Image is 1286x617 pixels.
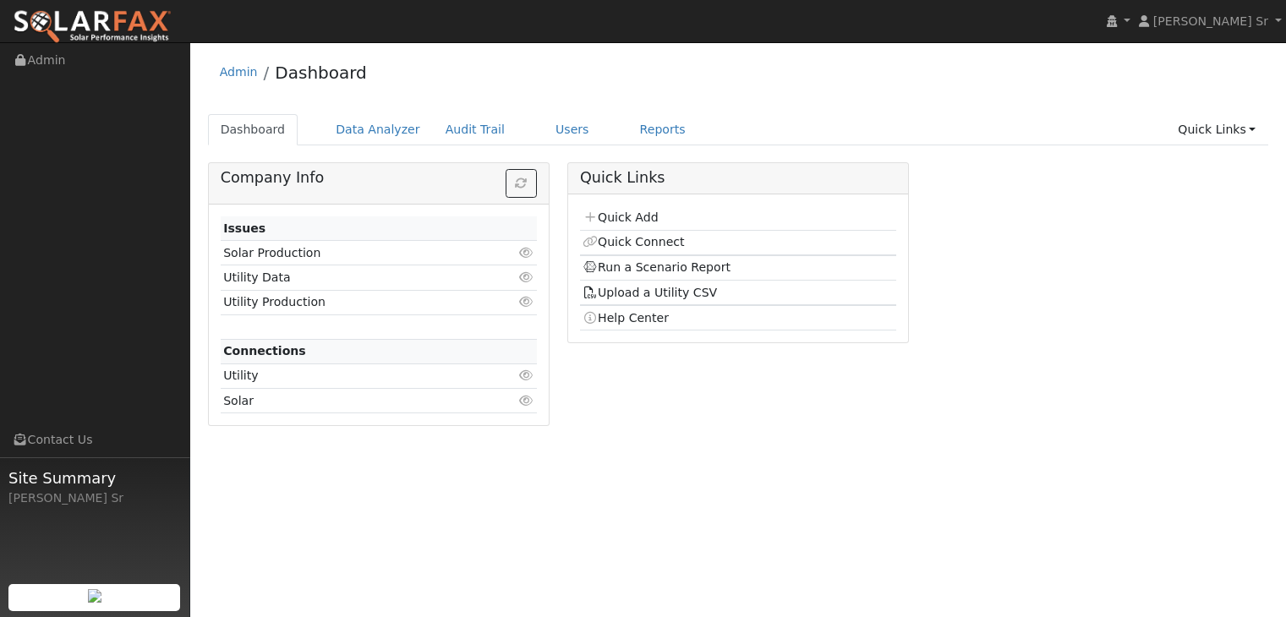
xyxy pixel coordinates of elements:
h5: Quick Links [580,169,896,187]
a: Reports [627,114,698,145]
span: Site Summary [8,467,181,489]
td: Utility [221,363,486,388]
a: Admin [220,65,258,79]
i: Click to view [519,247,534,259]
a: Run a Scenario Report [583,260,731,274]
h5: Company Info [221,169,537,187]
a: Dashboard [275,63,367,83]
a: Users [543,114,602,145]
i: Click to view [519,369,534,381]
a: Quick Add [583,210,658,224]
a: Dashboard [208,114,298,145]
td: Solar Production [221,241,486,265]
a: Help Center [583,311,669,325]
td: Solar [221,389,486,413]
strong: Connections [223,344,306,358]
i: Click to view [519,395,534,407]
a: Upload a Utility CSV [583,286,717,299]
i: Click to view [519,296,534,308]
a: Data Analyzer [323,114,433,145]
a: Audit Trail [433,114,517,145]
a: Quick Links [1165,114,1268,145]
td: Utility Production [221,290,486,314]
img: SolarFax [13,9,172,45]
img: retrieve [88,589,101,603]
strong: Issues [223,221,265,235]
a: Quick Connect [583,235,684,248]
span: [PERSON_NAME] Sr [1153,14,1268,28]
div: [PERSON_NAME] Sr [8,489,181,507]
i: Click to view [519,271,534,283]
td: Utility Data [221,265,486,290]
